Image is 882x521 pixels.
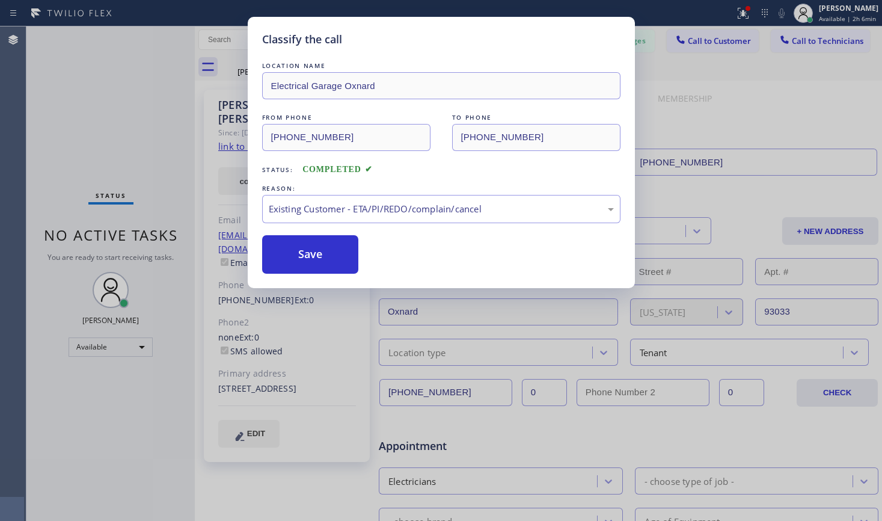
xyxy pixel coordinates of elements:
h5: Classify the call [262,31,342,48]
input: To phone [452,124,620,151]
div: Existing Customer - ETA/PI/REDO/complain/cancel [269,202,614,216]
button: Save [262,235,359,274]
div: FROM PHONE [262,111,430,124]
span: Status: [262,165,293,174]
input: From phone [262,124,430,151]
span: COMPLETED [302,165,372,174]
div: LOCATION NAME [262,60,620,72]
div: REASON: [262,182,620,195]
div: TO PHONE [452,111,620,124]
